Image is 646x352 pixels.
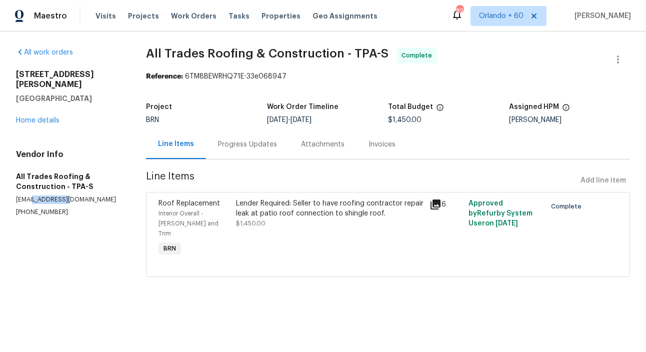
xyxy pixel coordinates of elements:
span: [DATE] [290,116,311,123]
span: Line Items [146,171,576,190]
span: Complete [551,201,585,211]
h5: Work Order Timeline [267,103,338,110]
span: $1,450.00 [236,220,265,226]
h5: Assigned HPM [509,103,559,110]
span: The total cost of line items that have been proposed by Opendoor. This sum includes line items th... [436,103,444,116]
div: Progress Updates [218,139,277,149]
span: All Trades Roofing & Construction - TPA-S [146,47,388,59]
div: [PERSON_NAME] [509,116,630,123]
a: All work orders [16,49,73,56]
span: Visits [95,11,116,21]
span: Complete [401,50,436,60]
h5: All Trades Roofing & Construction - TPA-S [16,171,122,191]
span: [PERSON_NAME] [570,11,631,21]
div: Lender Required: Seller to have roofing contractor repair leak at patio roof connection to shingl... [236,198,424,218]
h5: [GEOGRAPHIC_DATA] [16,93,122,103]
span: Interior Overall - [PERSON_NAME] and Trim [158,210,218,236]
span: Work Orders [171,11,216,21]
p: [EMAIL_ADDRESS][DOMAIN_NAME] [16,195,122,204]
b: Reference: [146,73,183,80]
span: BRN [159,243,180,253]
span: Projects [128,11,159,21]
div: Line Items [158,139,194,149]
span: Properties [261,11,300,21]
div: Invoices [368,139,395,149]
span: BRN [146,116,159,123]
span: Orlando + 60 [479,11,523,21]
h5: Project [146,103,172,110]
div: 6 [429,198,462,210]
span: - [267,116,311,123]
a: Home details [16,117,59,124]
span: Maestro [34,11,67,21]
span: Tasks [228,12,249,19]
span: [DATE] [495,220,518,227]
span: $1,450.00 [388,116,421,123]
h4: Vendor Info [16,149,122,159]
h2: [STREET_ADDRESS][PERSON_NAME] [16,69,122,89]
span: Approved by Refurby System User on [468,200,532,227]
div: Attachments [301,139,344,149]
h5: Total Budget [388,103,433,110]
span: The hpm assigned to this work order. [562,103,570,116]
span: Roof Replacement [158,200,220,207]
div: 6TM8BEWRHQ71E-33e068947 [146,71,630,81]
div: 824 [456,6,463,16]
span: Geo Assignments [312,11,377,21]
span: [DATE] [267,116,288,123]
p: [PHONE_NUMBER] [16,208,122,216]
